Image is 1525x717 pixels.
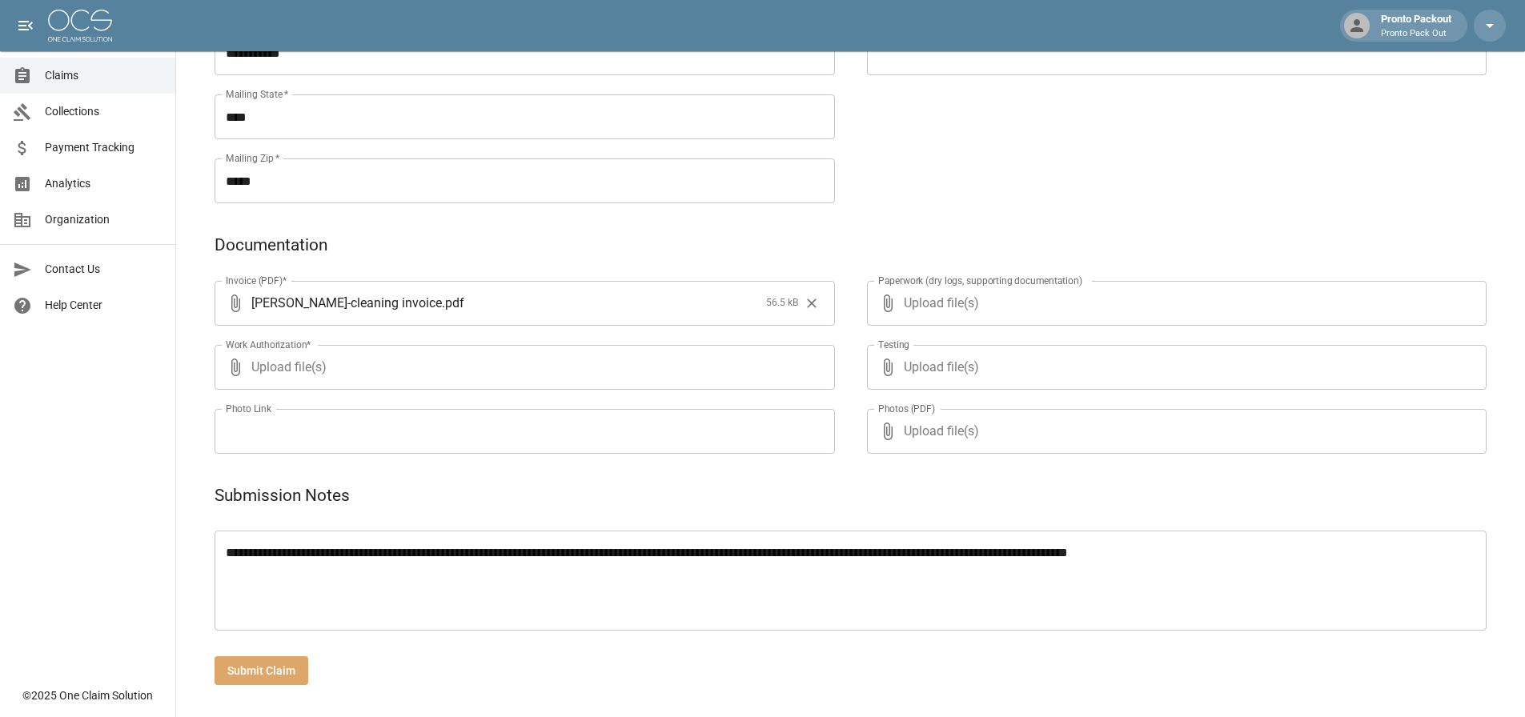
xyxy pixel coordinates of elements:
[904,281,1444,326] span: Upload file(s)
[45,139,163,156] span: Payment Tracking
[251,294,442,312] span: [PERSON_NAME]-cleaning invoice
[251,345,792,390] span: Upload file(s)
[878,338,909,351] label: Testing
[22,687,153,703] div: © 2025 One Claim Solution
[904,409,1444,454] span: Upload file(s)
[45,175,163,192] span: Analytics
[45,103,163,120] span: Collections
[226,274,287,287] label: Invoice (PDF)*
[45,67,163,84] span: Claims
[1375,11,1458,40] div: Pronto Packout
[45,261,163,278] span: Contact Us
[766,295,798,311] span: 56.5 kB
[442,294,464,312] span: . pdf
[878,274,1082,287] label: Paperwork (dry logs, supporting documentation)
[226,338,311,351] label: Work Authorization*
[45,211,163,228] span: Organization
[904,345,1444,390] span: Upload file(s)
[45,297,163,314] span: Help Center
[226,87,288,101] label: Mailing State
[226,402,271,415] label: Photo Link
[226,151,280,165] label: Mailing Zip
[10,10,42,42] button: open drawer
[1381,27,1451,41] p: Pronto Pack Out
[215,656,308,686] button: Submit Claim
[800,291,824,315] button: Clear
[878,402,935,415] label: Photos (PDF)
[48,10,112,42] img: ocs-logo-white-transparent.png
